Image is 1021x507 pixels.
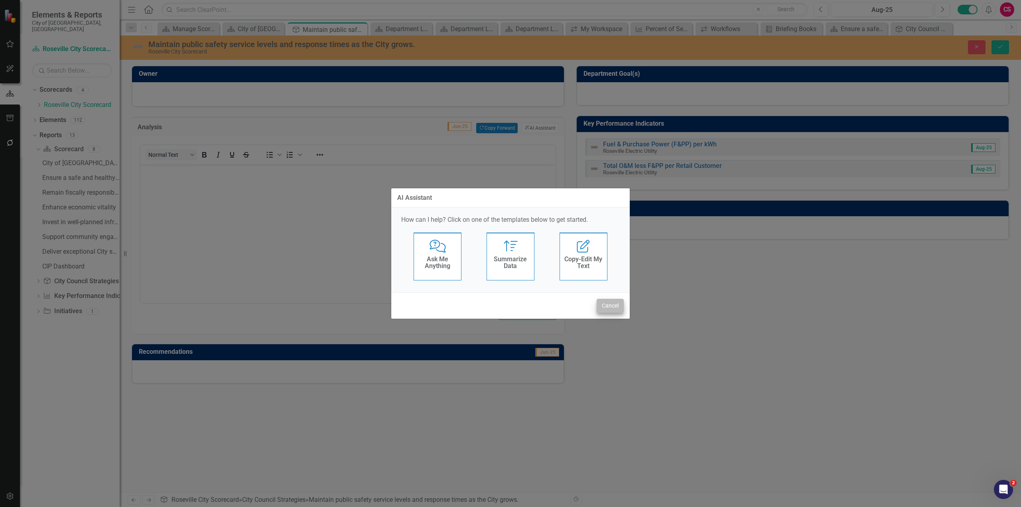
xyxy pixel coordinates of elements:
h4: Copy-Edit My Text [564,256,603,270]
h4: Summarize Data [491,256,530,270]
p: How can I help? Click on one of the templates below to get started. [401,215,620,225]
h4: Ask Me Anything [418,256,457,270]
span: 2 [1010,480,1017,486]
iframe: Intercom live chat [994,480,1013,499]
button: Cancel [597,299,624,313]
div: AI Assistant [397,194,432,201]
